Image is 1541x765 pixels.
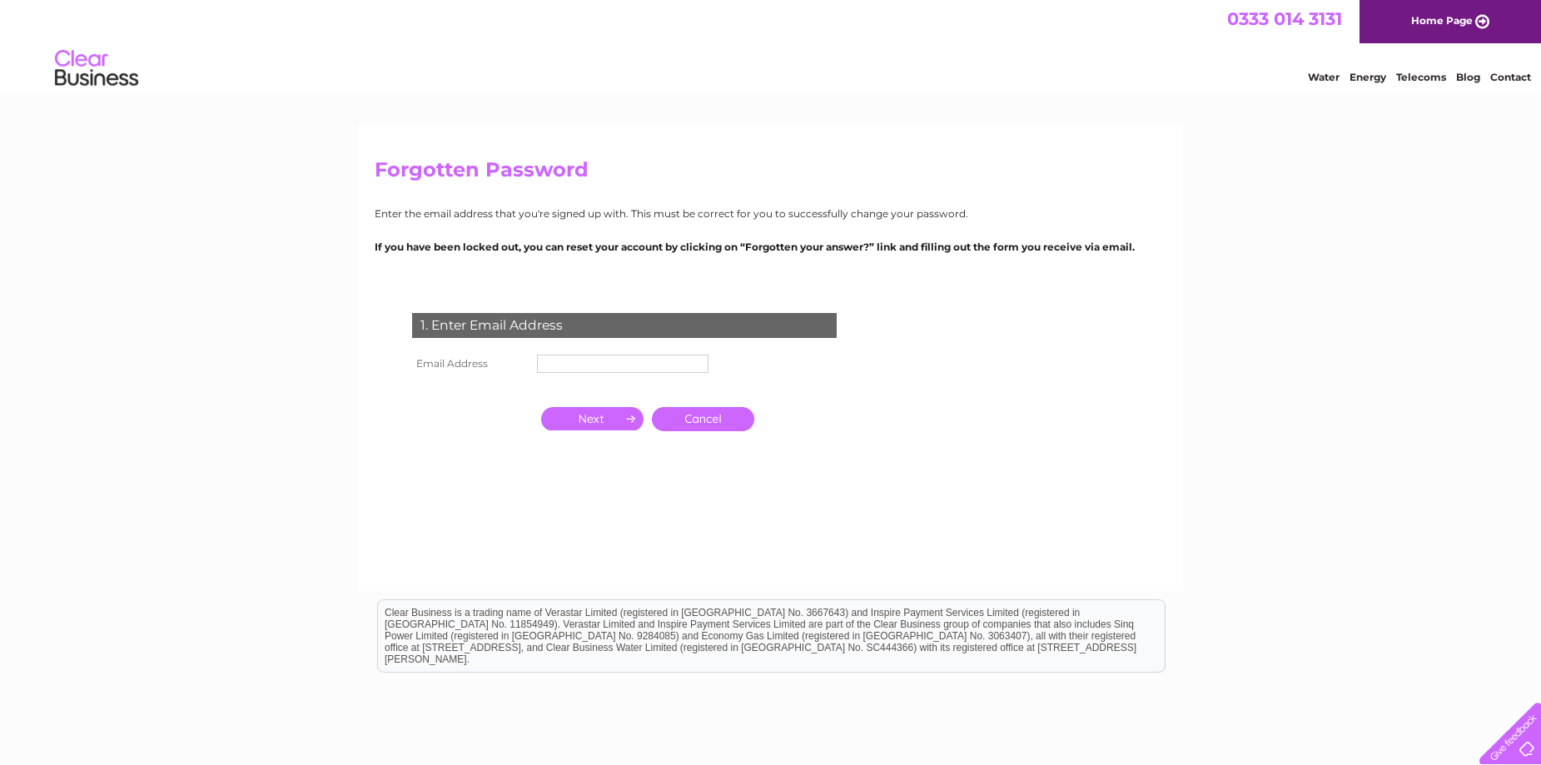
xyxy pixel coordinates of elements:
h2: Forgotten Password [375,158,1167,190]
a: 0333 014 3131 [1227,8,1342,29]
div: 1. Enter Email Address [412,313,837,338]
p: Enter the email address that you're signed up with. This must be correct for you to successfully ... [375,206,1167,221]
img: logo.png [54,43,139,94]
p: If you have been locked out, you can reset your account by clicking on “Forgotten your answer?” l... [375,239,1167,255]
a: Water [1308,71,1340,83]
a: Cancel [652,407,754,431]
a: Telecoms [1396,71,1446,83]
a: Blog [1456,71,1480,83]
div: Clear Business is a trading name of Verastar Limited (registered in [GEOGRAPHIC_DATA] No. 3667643... [378,9,1165,81]
th: Email Address [408,350,533,377]
a: Energy [1350,71,1386,83]
a: Contact [1490,71,1531,83]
